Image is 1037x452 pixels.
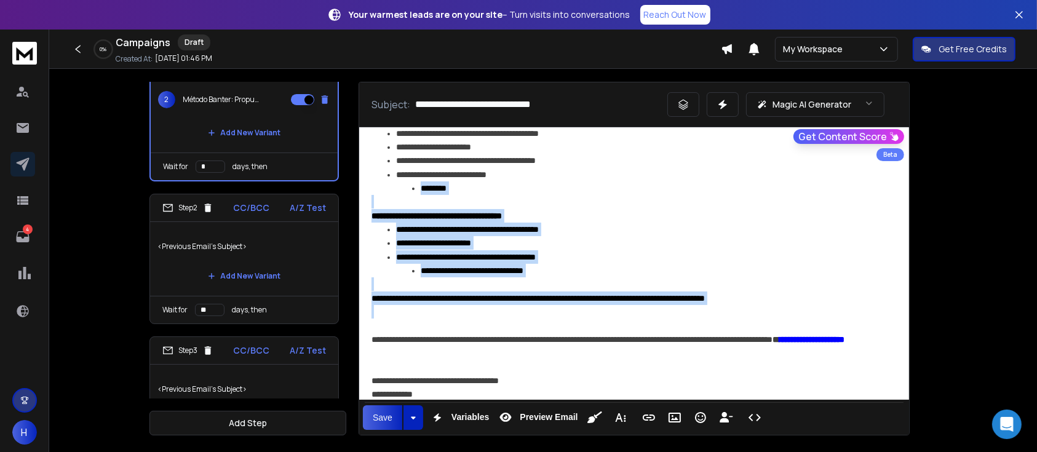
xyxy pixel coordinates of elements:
img: logo [12,42,37,65]
p: Wait for [162,305,188,315]
button: Save [363,405,402,430]
button: Variables [426,405,492,430]
span: Variables [449,412,492,422]
button: Clean HTML [583,405,606,430]
div: Open Intercom Messenger [992,410,1022,439]
p: Magic AI Generator [773,98,851,111]
button: Emoticons [689,405,712,430]
button: Add New Variant [198,121,290,145]
p: days, then [232,305,267,315]
a: Reach Out Now [640,5,710,25]
p: <Previous Email's Subject> [157,229,331,264]
button: Add Step [149,411,346,435]
p: 4 [23,224,33,234]
button: Insert Image (Ctrl+P) [663,405,686,430]
p: days, then [232,162,268,172]
strong: Your warmest leads are on your site [349,9,503,20]
p: CC/BCC [234,202,270,214]
button: Code View [743,405,766,430]
button: Insert Unsubscribe Link [715,405,738,430]
span: 2 [158,91,175,108]
div: Step 2 [162,202,213,213]
button: Magic AI Generator [746,92,884,117]
p: – Turn visits into conversations [349,9,630,21]
button: Get Content Score [793,129,904,144]
p: [DATE] 01:46 PM [155,54,212,63]
span: Preview Email [517,412,580,422]
p: 0 % [100,46,107,53]
p: Wait for [163,162,188,172]
h1: Campaigns [116,35,170,50]
a: 4 [10,224,35,249]
button: H [12,420,37,445]
p: Método Banter: Propuesta Fresbe [183,95,261,105]
li: Step2CC/BCCA/Z Test<Previous Email's Subject>Add New VariantWait fordays, then [149,194,339,324]
p: Get Free Credits [939,43,1007,55]
p: A/Z Test [290,202,326,214]
button: Insert Link (Ctrl+K) [637,405,661,430]
div: Draft [178,34,210,50]
p: My Workspace [783,43,848,55]
p: Subject: [371,97,410,112]
p: <Previous Email's Subject> [157,372,331,406]
p: A/Z Test [290,344,326,357]
button: More Text [609,405,632,430]
p: CC/BCC [234,344,270,357]
p: Created At: [116,54,153,64]
button: Get Free Credits [913,37,1015,61]
div: Step 3 [162,345,213,356]
p: Reach Out Now [644,9,707,21]
button: Add New Variant [198,264,290,288]
button: Preview Email [494,405,580,430]
div: Beta [876,148,904,161]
